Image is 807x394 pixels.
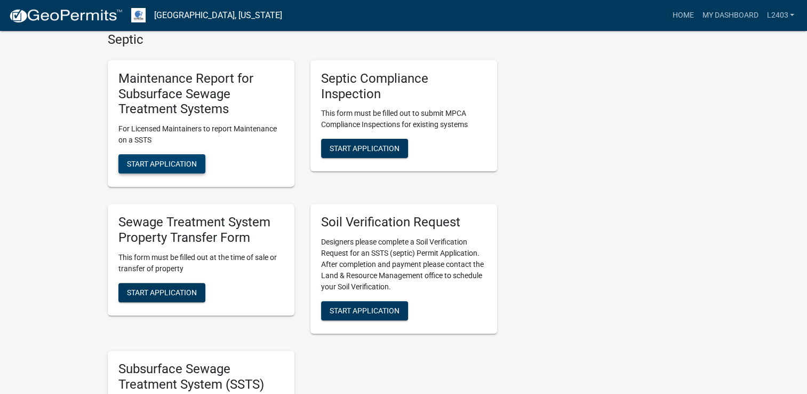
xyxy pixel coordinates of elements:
[321,237,486,293] p: Designers please complete a Soil Verification Request for an SSTS (septic) Permit Application. Af...
[321,108,486,130] p: This form must be filled out to submit MPCA Compliance Inspections for existing systems
[108,32,497,48] h4: Septic
[118,283,205,302] button: Start Application
[668,5,698,26] a: Home
[118,123,284,146] p: For Licensed Maintainers to report Maintenance on a SSTS
[127,160,197,168] span: Start Application
[321,71,486,102] h5: Septic Compliance Inspection
[321,301,408,320] button: Start Application
[131,8,146,22] img: Otter Tail County, Minnesota
[762,5,798,26] a: L2403
[127,288,197,296] span: Start Application
[118,71,284,117] h5: Maintenance Report for Subsurface Sewage Treatment Systems
[698,5,762,26] a: My Dashboard
[321,139,408,158] button: Start Application
[118,215,284,246] h5: Sewage Treatment System Property Transfer Form
[330,144,399,153] span: Start Application
[330,306,399,315] span: Start Application
[321,215,486,230] h5: Soil Verification Request
[118,154,205,174] button: Start Application
[118,252,284,274] p: This form must be filled out at the time of sale or transfer of property
[154,6,282,25] a: [GEOGRAPHIC_DATA], [US_STATE]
